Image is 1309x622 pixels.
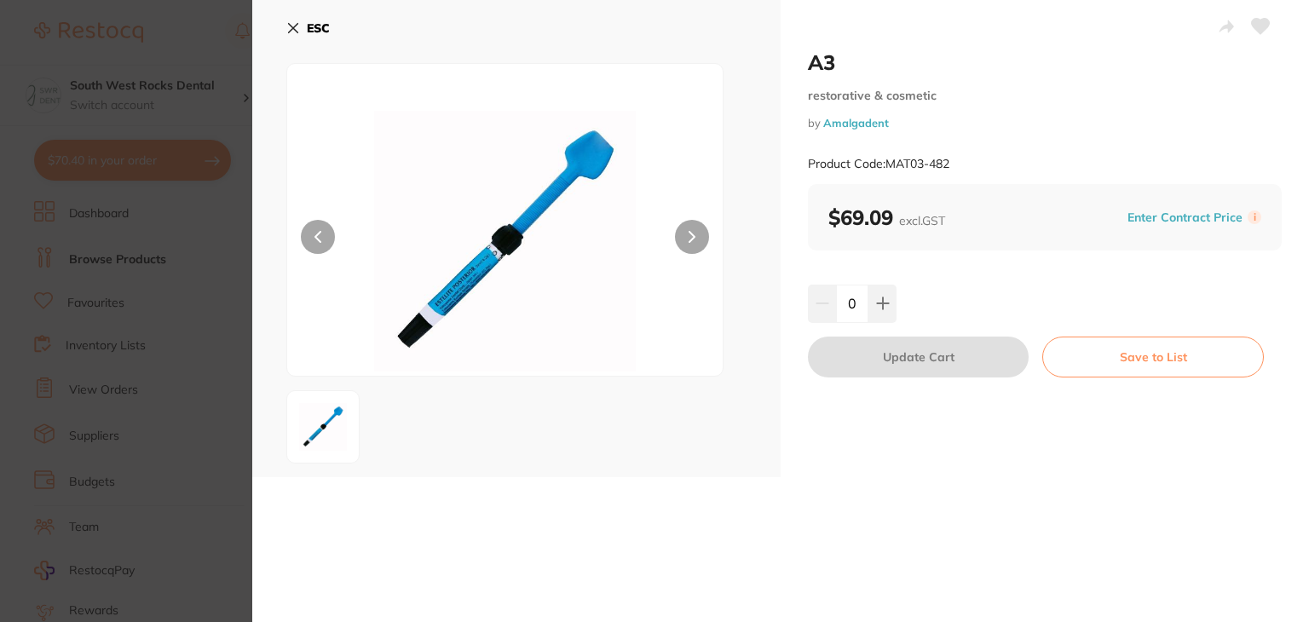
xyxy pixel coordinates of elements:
[808,49,1282,75] h2: A3
[1042,337,1264,377] button: Save to List
[292,396,354,458] img: MDM0ODItanBn
[808,117,1282,130] small: by
[374,107,636,376] img: MDM0ODItanBn
[823,116,889,130] a: Amalgadent
[286,14,330,43] button: ESC
[808,337,1029,377] button: Update Cart
[899,213,945,228] span: excl. GST
[808,89,1282,103] small: restorative & cosmetic
[808,157,949,171] small: Product Code: MAT03-482
[307,20,330,36] b: ESC
[1122,210,1248,226] button: Enter Contract Price
[1248,210,1261,224] label: i
[828,204,945,230] b: $69.09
